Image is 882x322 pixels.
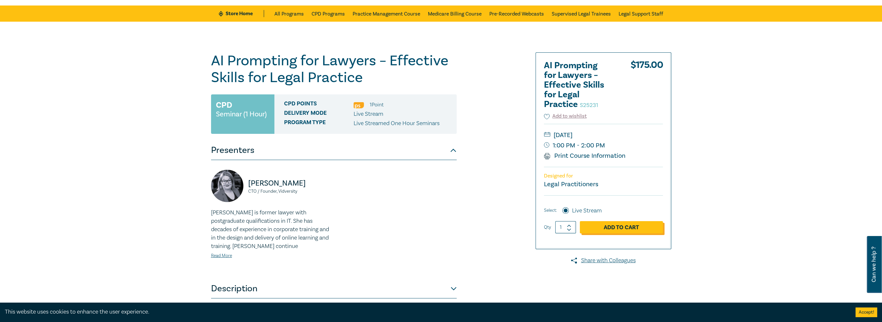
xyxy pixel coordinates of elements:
[544,152,626,160] a: Print Course Information
[631,61,663,113] div: $ 175.00
[284,101,354,109] span: CPD Points
[353,5,420,22] a: Practice Management Course
[580,102,598,109] small: S25231
[211,170,243,202] img: https://s3.ap-southeast-2.amazonaws.com/leo-cussen-store-production-content/Contacts/Natalie%20Wi...
[211,209,330,251] p: [PERSON_NAME] is former lawyer with postgraduate qualifications in IT. She has decades of experie...
[552,5,611,22] a: Supervised Legal Trainees
[248,178,330,188] p: [PERSON_NAME]
[544,173,663,179] p: Designed for
[216,99,232,111] h3: CPD
[274,5,304,22] a: All Programs
[555,221,576,233] input: 1
[211,141,457,160] button: Presenters
[284,119,354,128] span: Program type
[5,308,846,316] div: This website uses cookies to enhance the user experience.
[619,5,663,22] a: Legal Support Staff
[871,240,877,289] span: Can we help ?
[489,5,544,22] a: Pre-Recorded Webcasts
[536,256,671,265] a: Share with Colleagues
[572,207,602,215] label: Live Stream
[544,180,598,188] small: Legal Practitioners
[544,113,587,120] button: Add to wishlist
[544,207,557,214] span: Select:
[216,111,267,117] small: Seminar (1 Hour)
[312,5,345,22] a: CPD Programs
[544,130,663,140] small: [DATE]
[354,102,364,108] img: Professional Skills
[211,279,457,298] button: Description
[219,10,264,17] a: Store Home
[855,307,877,317] button: Accept cookies
[580,221,663,233] a: Add to Cart
[544,224,551,231] label: Qty
[354,119,440,128] p: Live Streamed One Hour Seminars
[370,101,384,109] li: 1 Point
[354,110,383,118] span: Live Stream
[544,140,663,151] small: 1:00 PM - 2:00 PM
[284,110,354,118] span: Delivery Mode
[211,52,457,86] h1: AI Prompting for Lawyers – Effective Skills for Legal Practice
[544,61,615,109] h2: AI Prompting for Lawyers – Effective Skills for Legal Practice
[428,5,482,22] a: Medicare Billing Course
[248,189,330,194] small: CTO / Founder, Vidversity
[211,253,232,259] a: Read More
